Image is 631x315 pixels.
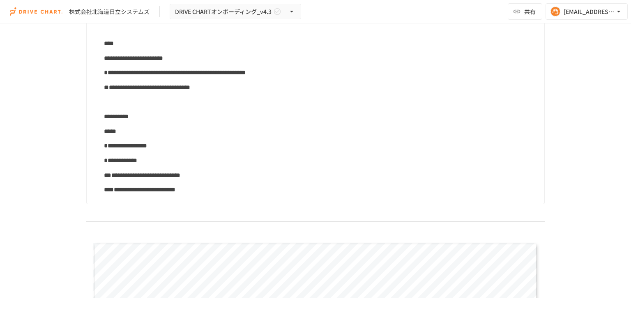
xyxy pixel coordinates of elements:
span: DRIVE CHARTオンボーディング_v4.3 [175,7,272,17]
div: [EMAIL_ADDRESS][DOMAIN_NAME] [564,7,615,17]
img: i9VDDS9JuLRLX3JIUyK59LcYp6Y9cayLPHs4hOxMB9W [10,5,62,18]
button: 共有 [508,3,542,20]
button: DRIVE CHARTオンボーディング_v4.3 [170,4,301,20]
button: [EMAIL_ADDRESS][DOMAIN_NAME] [546,3,628,20]
span: 共有 [524,7,536,16]
div: 株式会社北海道日立システムズ [69,7,150,16]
